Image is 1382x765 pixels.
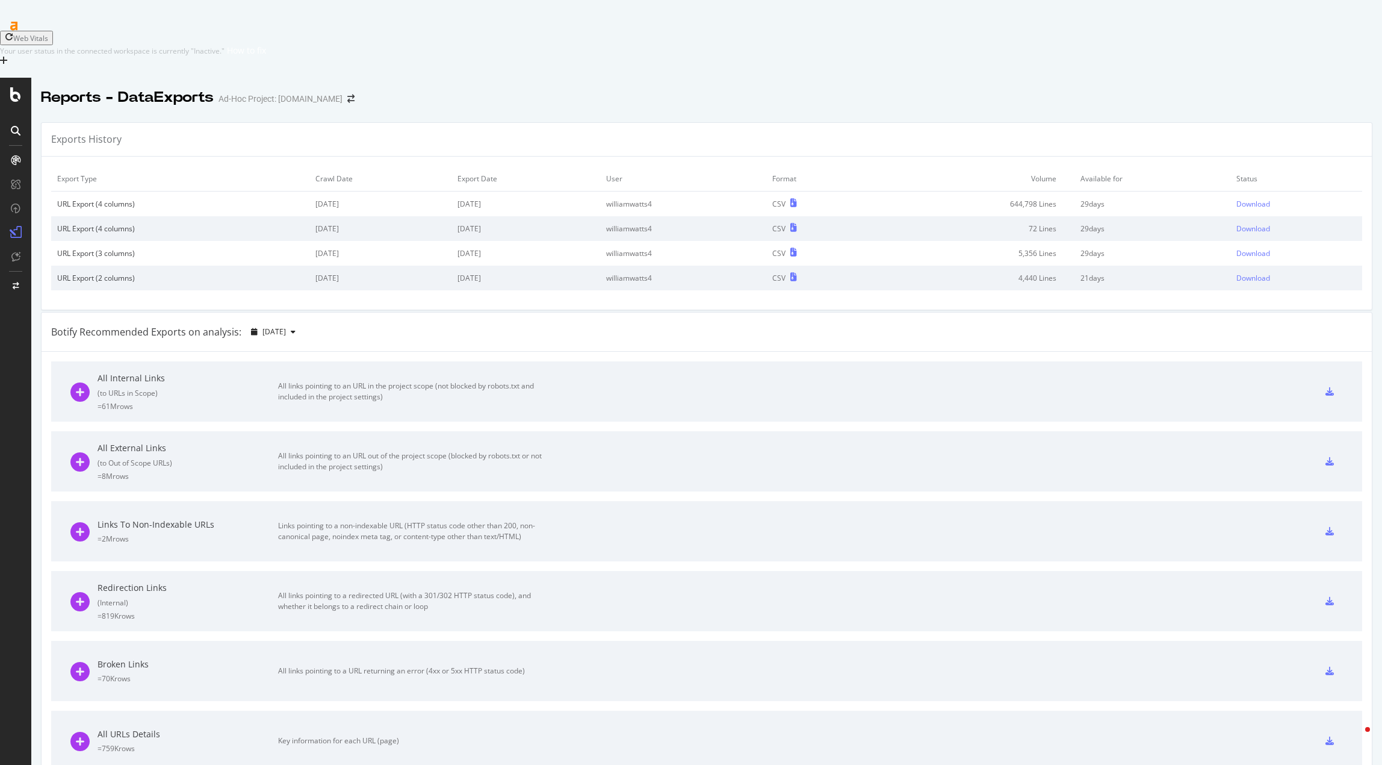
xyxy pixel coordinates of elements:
[1074,266,1230,290] td: 21 days
[1341,724,1370,753] iframe: Intercom live chat
[98,728,278,740] div: All URLs Details
[309,166,451,192] td: Crawl Date
[98,388,278,398] div: ( to URLs in Scope )
[51,133,122,146] div: Exports History
[1325,457,1334,466] div: csv-export
[772,199,786,209] div: CSV
[98,442,278,454] div: All External Links
[600,191,766,216] td: williamwatts4
[98,598,278,608] div: ( Internal )
[1236,248,1270,258] div: Download
[766,166,872,192] td: Format
[1236,199,1270,209] div: Download
[600,241,766,266] td: williamwatts4
[1074,166,1230,192] td: Available for
[772,273,786,283] div: CSV
[246,322,300,342] button: [DATE]
[98,611,278,621] div: = 819K rows
[600,266,766,290] td: williamwatts4
[278,520,549,542] div: Links pointing to a non-indexable URL (HTTP status code other than 200, non-canonical page, noind...
[1325,527,1334,535] div: csv-export
[57,273,303,283] div: URL Export (2 columns)
[451,266,600,290] td: [DATE]
[1236,248,1356,258] a: Download
[600,216,766,241] td: williamwatts4
[872,241,1075,266] td: 5,356 Lines
[98,534,278,544] div: = 2M rows
[278,590,549,612] div: All links pointing to a redirected URL (with a 301/302 HTTP status code), and whether it belongs ...
[57,223,303,234] div: URL Export (4 columns)
[872,191,1075,216] td: 644,798 Lines
[600,166,766,192] td: User
[1230,166,1362,192] td: Status
[98,673,278,684] div: = 70K rows
[347,95,355,103] div: arrow-right-arrow-left
[1236,273,1356,283] a: Download
[41,87,214,108] div: Reports - DataExports
[98,743,278,754] div: = 759K rows
[51,325,241,339] div: Botify Recommended Exports on analysis:
[451,166,600,192] td: Export Date
[1074,216,1230,241] td: 29 days
[98,658,278,670] div: Broken Links
[1074,191,1230,216] td: 29 days
[13,33,48,43] span: Web Vitals
[309,191,451,216] td: [DATE]
[1325,387,1334,396] div: csv-export
[1325,737,1334,745] div: csv-export
[278,381,549,402] div: All links pointing to an URL in the project scope (not blocked by robots.txt and included in the ...
[309,216,451,241] td: [DATE]
[1236,273,1270,283] div: Download
[872,266,1075,290] td: 4,440 Lines
[278,735,549,746] div: Key information for each URL (page)
[309,241,451,266] td: [DATE]
[1236,199,1356,209] a: Download
[278,451,549,472] div: All links pointing to an URL out of the project scope (blocked by robots.txt or not included in t...
[98,471,278,481] div: = 8M rows
[451,191,600,216] td: [DATE]
[262,326,286,337] span: 2025 Oct. 2nd
[98,458,278,468] div: ( to Out of Scope URLs )
[451,216,600,241] td: [DATE]
[98,519,278,531] div: Links To Non-Indexable URLs
[218,93,342,105] div: Ad-Hoc Project: [DOMAIN_NAME]
[1236,223,1356,234] a: Download
[872,166,1075,192] td: Volume
[98,401,278,411] div: = 61M rows
[227,45,266,56] a: How to fix
[1325,597,1334,605] div: csv-export
[1325,667,1334,675] div: csv-export
[1236,223,1270,234] div: Download
[51,166,309,192] td: Export Type
[772,248,786,258] div: CSV
[57,248,303,258] div: URL Export (3 columns)
[278,666,549,676] div: All links pointing to a URL returning an error (4xx or 5xx HTTP status code)
[451,241,600,266] td: [DATE]
[98,372,278,384] div: All Internal Links
[57,199,303,209] div: URL Export (4 columns)
[98,582,278,594] div: Redirection Links
[772,223,786,234] div: CSV
[309,266,451,290] td: [DATE]
[872,216,1075,241] td: 72 Lines
[1074,241,1230,266] td: 29 days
